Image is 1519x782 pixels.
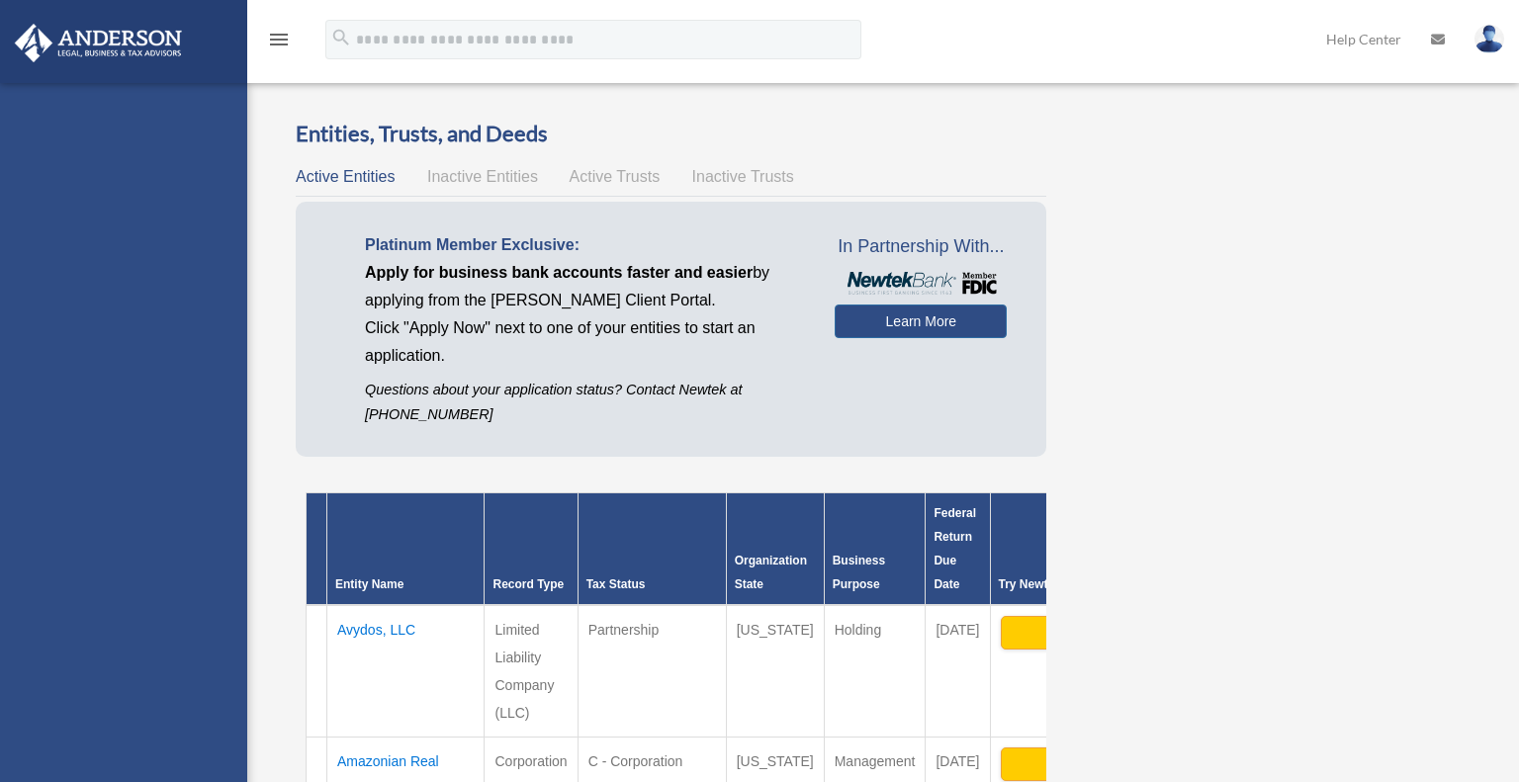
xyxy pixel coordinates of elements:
[926,605,990,738] td: [DATE]
[365,378,805,427] p: Questions about your application status? Contact Newtek at [PHONE_NUMBER]
[365,259,805,314] p: by applying from the [PERSON_NAME] Client Portal.
[845,272,997,295] img: NewtekBankLogoSM.png
[296,119,1046,149] h3: Entities, Trusts, and Deeds
[485,493,578,606] th: Record Type
[365,231,805,259] p: Platinum Member Exclusive:
[267,28,291,51] i: menu
[327,605,485,738] td: Avydos, LLC
[835,231,1007,263] span: In Partnership With...
[427,168,538,185] span: Inactive Entities
[9,24,188,62] img: Anderson Advisors Platinum Portal
[578,605,726,738] td: Partnership
[692,168,794,185] span: Inactive Trusts
[999,572,1196,596] div: Try Newtek Bank
[365,314,805,370] p: Click "Apply Now" next to one of your entities to start an application.
[330,27,352,48] i: search
[726,493,824,606] th: Organization State
[824,493,926,606] th: Business Purpose
[570,168,661,185] span: Active Trusts
[726,605,824,738] td: [US_STATE]
[296,168,395,185] span: Active Entities
[578,493,726,606] th: Tax Status
[835,304,1007,338] a: Learn More
[1001,616,1194,650] button: Apply Now
[824,605,926,738] td: Holding
[926,493,990,606] th: Federal Return Due Date
[1001,747,1194,781] button: Apply Now
[485,605,578,738] td: Limited Liability Company (LLC)
[267,35,291,51] a: menu
[365,264,753,281] span: Apply for business bank accounts faster and easier
[1474,25,1504,53] img: User Pic
[327,493,485,606] th: Entity Name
